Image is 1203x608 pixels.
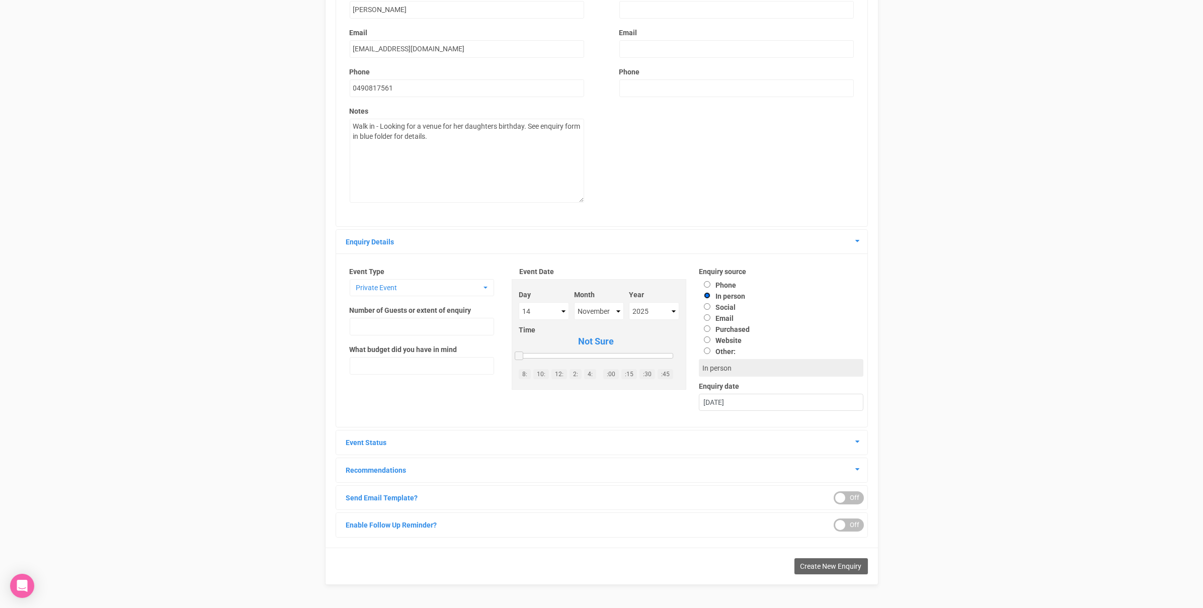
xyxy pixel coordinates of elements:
a: 12: [551,369,567,379]
a: :15 [621,369,637,379]
a: 8: [519,369,531,379]
label: Enquiry date [699,381,863,391]
div: [DATE] [699,394,863,411]
label: Website [699,336,742,344]
a: :45 [658,369,673,379]
a: 4: [584,369,596,379]
label: Month [574,290,623,300]
div: Open Intercom Messenger [10,574,34,598]
label: What budget did you have in mind [350,344,457,355]
label: Social [699,303,736,311]
a: :00 [603,369,619,379]
label: Day [519,290,569,300]
input: Purchased [704,325,710,332]
a: 10: [533,369,549,379]
label: Phone [699,281,736,289]
label: Email [350,28,584,38]
a: :30 [639,369,655,379]
span: Private Event [356,283,481,293]
a: Send Email Template? [346,494,418,502]
label: Time [519,325,673,335]
label: Number of Guests or extent of enquiry [350,305,471,315]
label: Other: [699,345,855,357]
label: Event Type [350,267,494,277]
label: In person [699,292,745,300]
button: Create New Enquiry [794,558,868,574]
input: Other: [704,348,710,354]
a: Enquiry Details [346,238,394,246]
a: Enable Follow Up Reminder? [346,521,437,529]
input: In person [704,292,710,299]
label: Event Date [519,267,679,277]
label: Year [629,290,679,300]
input: Email [704,314,710,321]
label: Notes [350,106,584,116]
input: Phone [704,281,710,288]
a: 2: [570,369,582,379]
span: Create New Enquiry [800,562,862,570]
label: Email [619,28,854,38]
input: Website [704,336,710,343]
label: Phone [619,67,640,77]
label: Enquiry source [699,267,863,277]
a: Recommendations [346,466,407,474]
button: Private Event [350,279,494,296]
label: Phone [350,67,370,77]
a: Event Status [346,439,387,447]
input: Social [704,303,710,310]
span: Not Sure [519,335,673,348]
label: Email [699,314,734,322]
label: Purchased [699,325,750,333]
